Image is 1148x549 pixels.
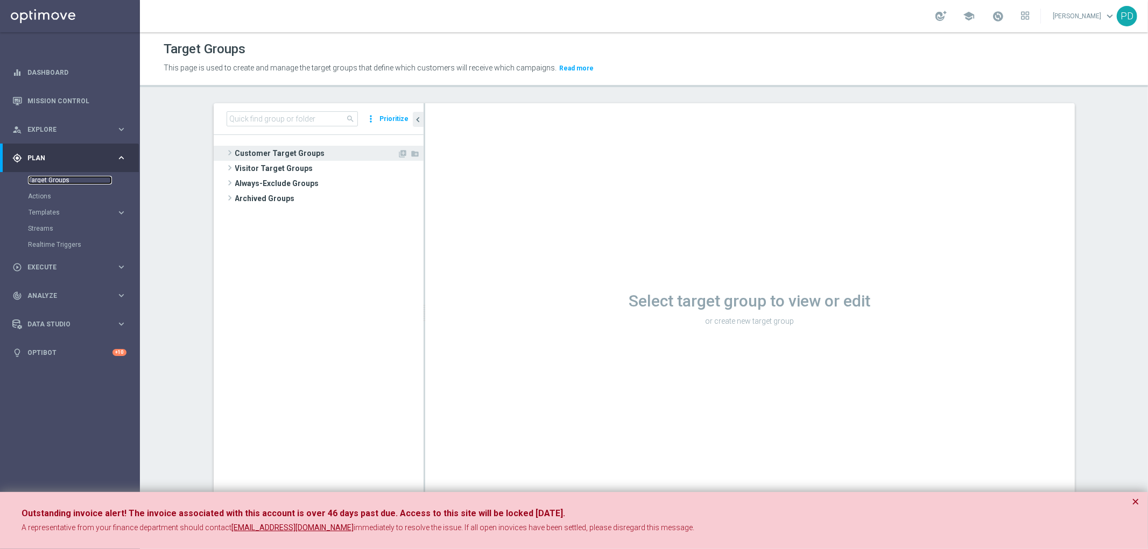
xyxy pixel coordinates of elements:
i: gps_fixed [12,153,22,163]
i: chevron_left [413,115,424,125]
button: lightbulb Optibot +10 [12,348,127,357]
span: Customer Target Groups [235,146,398,161]
i: keyboard_arrow_right [116,319,126,329]
span: Analyze [27,293,116,299]
span: A representative from your finance department should contact [22,523,231,532]
span: Visitor Target Groups [235,161,424,176]
h1: Select target group to view or edit [425,291,1075,311]
button: gps_fixed Plan keyboard_arrow_right [12,154,127,162]
i: Add Target group [399,149,407,158]
div: Explore [12,125,116,134]
span: Plan [27,155,116,161]
div: Target Groups [28,172,139,188]
button: Templates keyboard_arrow_right [28,208,127,217]
strong: Outstanding invoice alert! The invoice associated with this account is over 46 days past due. Acc... [22,508,565,518]
span: search [347,115,355,123]
span: Archived Groups [235,191,424,206]
div: Mission Control [12,87,126,115]
button: person_search Explore keyboard_arrow_right [12,125,127,134]
div: Data Studio [12,319,116,329]
div: Realtime Triggers [28,237,139,253]
a: Optibot [27,338,112,367]
button: Data Studio keyboard_arrow_right [12,320,127,329]
a: Mission Control [27,87,126,115]
span: Data Studio [27,321,116,327]
div: PD [1117,6,1137,26]
a: Streams [28,224,112,233]
button: track_changes Analyze keyboard_arrow_right [12,291,127,300]
h1: Target Groups [164,41,245,57]
span: This page is used to create and manage the target groups that define which customers will receive... [164,63,557,72]
button: chevron_left [413,112,424,127]
a: [EMAIL_ADDRESS][DOMAIN_NAME] [231,523,354,533]
a: Dashboard [27,58,126,87]
i: keyboard_arrow_right [116,124,126,134]
i: more_vert [366,111,377,126]
div: Optibot [12,338,126,367]
a: Target Groups [28,176,112,184]
button: Mission Control [12,97,127,105]
i: keyboard_arrow_right [116,153,126,163]
div: Templates [29,209,116,216]
button: equalizer Dashboard [12,68,127,77]
span: immediately to resolve the issue. If all open inovices have been settled, please disregard this m... [354,523,694,532]
div: Actions [28,188,139,204]
a: Actions [28,192,112,201]
p: or create new target group [425,316,1075,326]
span: school [963,10,975,22]
button: Close [1132,495,1139,508]
i: person_search [12,125,22,134]
i: keyboard_arrow_right [116,208,126,218]
a: Realtime Triggers [28,240,112,249]
input: Quick find group or folder [227,111,358,126]
div: Plan [12,153,116,163]
i: Add Folder [411,149,420,158]
i: keyboard_arrow_right [116,262,126,272]
button: Read more [558,62,595,74]
i: lightbulb [12,348,22,358]
i: track_changes [12,291,22,301]
div: Execute [12,262,116,272]
span: keyboard_arrow_down [1104,10,1116,22]
span: Always-Exclude Groups [235,176,424,191]
span: Execute [27,264,116,270]
a: [PERSON_NAME]keyboard_arrow_down [1052,8,1117,24]
button: play_circle_outline Execute keyboard_arrow_right [12,263,127,272]
i: equalizer [12,68,22,77]
span: Templates [29,209,105,216]
div: Dashboard [12,58,126,87]
i: play_circle_outline [12,262,22,272]
div: +10 [112,349,126,356]
span: Explore [27,126,116,133]
div: Streams [28,220,139,237]
i: keyboard_arrow_right [116,290,126,301]
button: Prioritize [378,112,411,126]
div: Analyze [12,291,116,301]
div: Templates [28,204,139,220]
